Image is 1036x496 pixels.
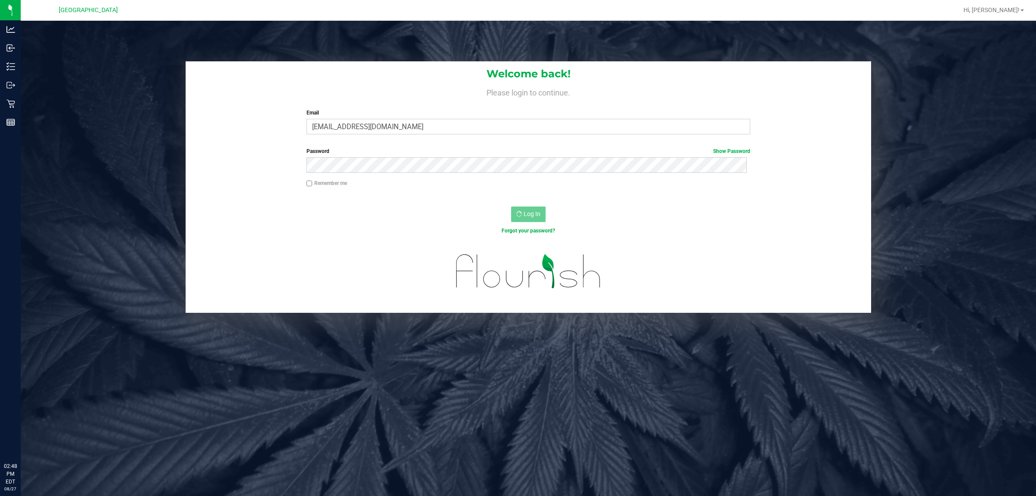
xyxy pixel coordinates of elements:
[6,99,15,108] inline-svg: Retail
[511,207,546,222] button: Log In
[4,462,17,486] p: 02:48 PM EDT
[524,210,540,217] span: Log In
[186,68,871,79] h1: Welcome back!
[502,228,555,234] a: Forgot your password?
[186,86,871,97] h4: Please login to continue.
[713,148,750,154] a: Show Password
[59,6,118,14] span: [GEOGRAPHIC_DATA]
[306,181,313,187] input: Remember me
[6,118,15,127] inline-svg: Reports
[306,179,347,187] label: Remember me
[306,148,329,154] span: Password
[443,244,614,299] img: flourish_logo.svg
[6,44,15,52] inline-svg: Inbound
[6,81,15,89] inline-svg: Outbound
[6,62,15,71] inline-svg: Inventory
[4,486,17,492] p: 08/27
[963,6,1020,13] span: Hi, [PERSON_NAME]!
[6,25,15,34] inline-svg: Analytics
[306,109,751,117] label: Email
